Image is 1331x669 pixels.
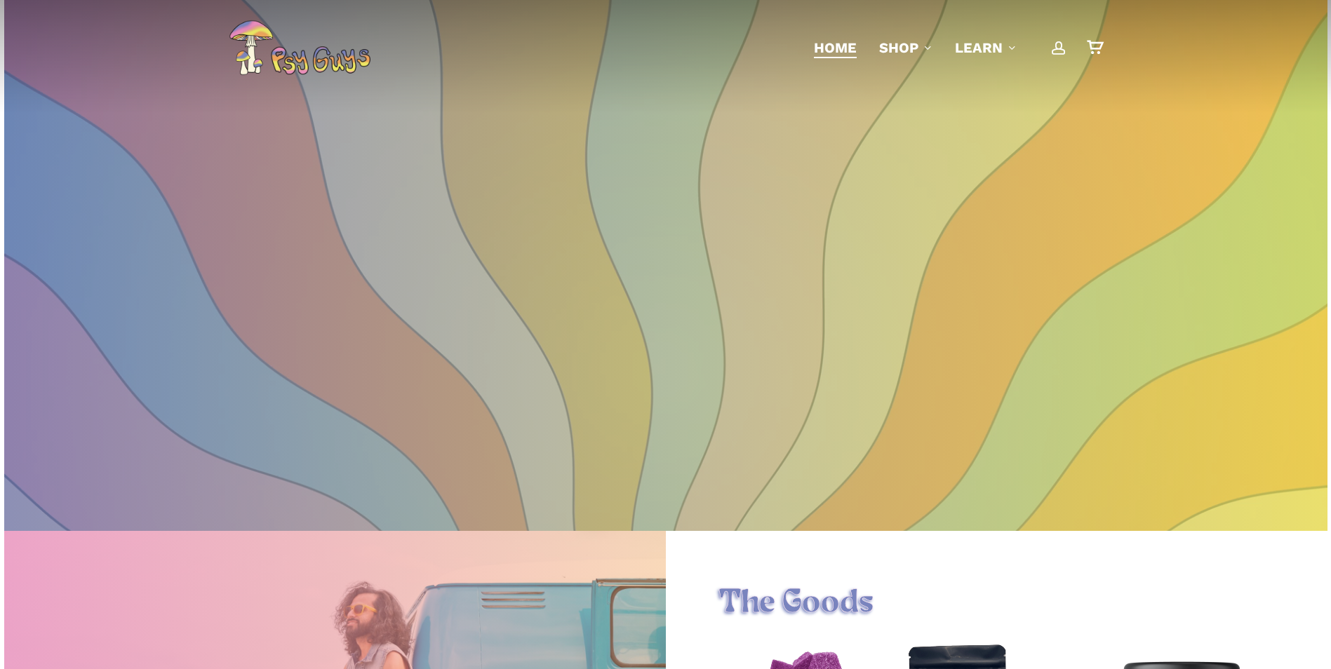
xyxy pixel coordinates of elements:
[814,38,857,58] a: Home
[718,584,1273,623] h1: The Goods
[955,39,1003,56] span: Learn
[229,20,370,76] img: PsyGuys
[955,38,1017,58] a: Learn
[879,39,918,56] span: Shop
[879,38,932,58] a: Shop
[814,39,857,56] span: Home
